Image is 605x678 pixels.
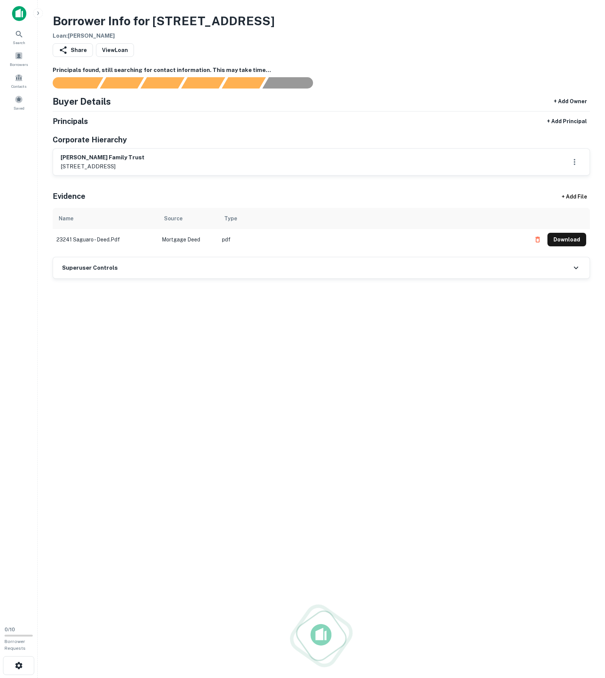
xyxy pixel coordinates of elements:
span: Search [13,40,25,46]
td: Mortgage Deed [158,229,218,250]
h5: Corporate Hierarchy [53,134,127,145]
span: Borrowers [10,61,28,67]
a: Contacts [2,70,35,91]
h6: Superuser Controls [62,264,118,272]
div: Your request is received and processing... [100,77,144,89]
h6: Loan : [PERSON_NAME] [53,32,275,40]
div: Source [164,214,182,223]
h5: Evidence [53,191,85,202]
div: Documents found, AI parsing details... [140,77,184,89]
div: Sending borrower request to AI... [44,77,100,89]
th: Type [218,208,527,229]
h3: Borrower Info for [STREET_ADDRESS] [53,12,275,30]
a: Search [2,27,35,47]
button: Share [53,43,93,57]
td: pdf [218,229,527,250]
td: 23241 saguaro - deed.pdf [53,229,158,250]
button: + Add Owner [551,95,590,108]
p: [STREET_ADDRESS] [61,162,144,171]
span: Saved [14,105,24,111]
img: capitalize-icon.png [12,6,26,21]
h6: Principals found, still searching for contact information. This may take time... [53,66,590,75]
div: AI fulfillment process complete. [263,77,322,89]
th: Name [53,208,158,229]
h4: Buyer Details [53,95,111,108]
a: Saved [2,92,35,113]
iframe: Chat Widget [567,618,605,654]
div: Principals found, still searching for contact information. This may take time... [222,77,266,89]
th: Source [158,208,218,229]
h5: Principals [53,116,88,127]
div: Name [59,214,73,223]
span: Contacts [11,83,26,89]
a: ViewLoan [96,43,134,57]
div: Type [224,214,237,223]
button: + Add Principal [544,115,590,128]
a: Borrowers [2,49,35,69]
div: Principals found, AI now looking for contact information... [181,77,225,89]
span: 0 / 10 [5,627,15,632]
div: scrollable content [53,208,590,257]
h6: [PERSON_NAME] family trust [61,153,144,162]
span: Borrower Requests [5,639,26,651]
button: Download [547,233,586,246]
button: Delete file [531,234,544,246]
div: + Add File [548,190,600,203]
